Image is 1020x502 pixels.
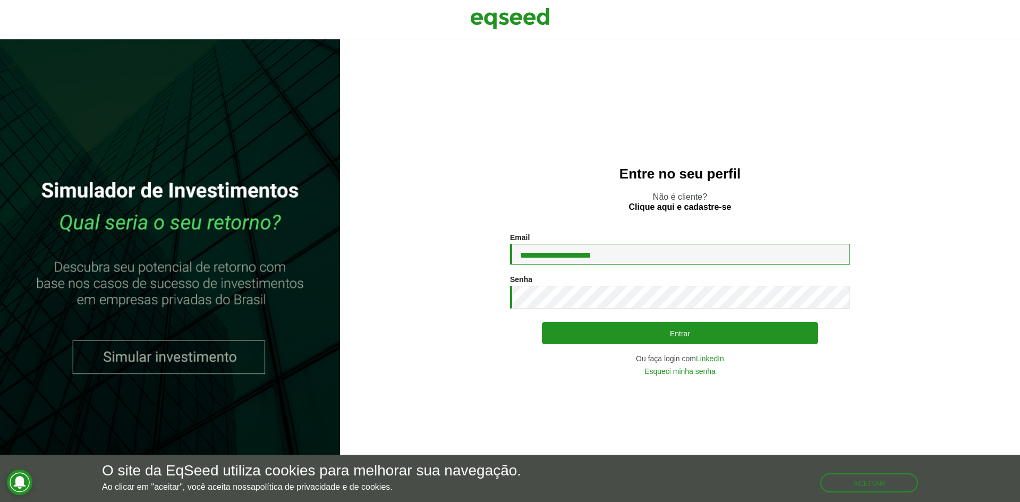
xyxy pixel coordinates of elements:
p: Não é cliente? [361,192,999,212]
button: Entrar [542,322,818,344]
label: Email [510,234,530,241]
div: Ou faça login com [510,355,850,362]
img: EqSeed Logo [470,5,550,32]
a: Clique aqui e cadastre-se [629,203,732,211]
label: Senha [510,276,532,283]
p: Ao clicar em "aceitar", você aceita nossa . [102,482,521,492]
a: política de privacidade e de cookies [256,483,390,491]
a: Esqueci minha senha [644,368,716,375]
h2: Entre no seu perfil [361,166,999,182]
a: LinkedIn [696,355,724,362]
button: Aceitar [820,473,918,492]
h5: O site da EqSeed utiliza cookies para melhorar sua navegação. [102,463,521,479]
